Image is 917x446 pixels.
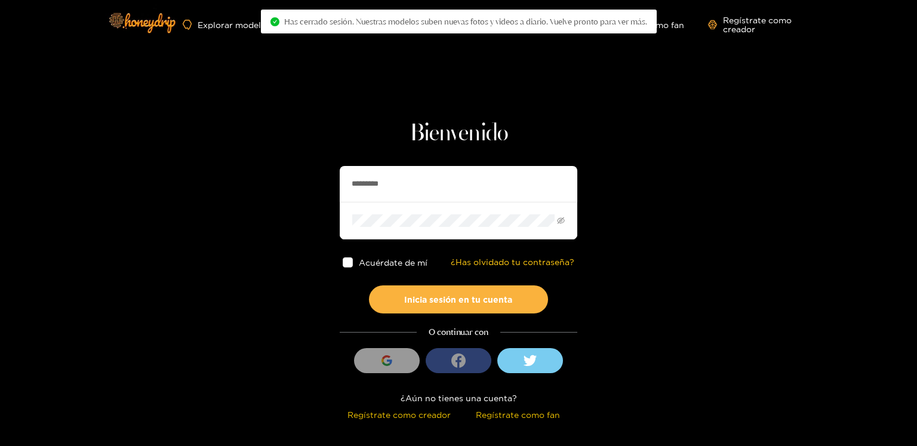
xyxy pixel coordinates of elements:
[723,16,792,33] font: Regístrate como creador
[410,122,508,146] font: Bienvenido
[401,393,517,402] font: ¿Aún no tienes una cuenta?
[405,295,513,304] font: Inicia sesión en tu cuenta
[270,17,279,26] span: círculo de control
[359,258,427,267] font: Acuérdate de mí
[429,327,488,337] font: O continuar con
[708,16,817,33] a: Regístrate como creador
[347,410,451,419] font: Regístrate como creador
[451,257,574,266] font: ¿Has olvidado tu contraseña?
[183,20,270,30] a: Explorar modelos
[476,410,560,419] font: Regístrate como fan
[369,285,548,313] button: Inicia sesión en tu cuenta
[557,217,565,224] span: ojo invisible
[284,17,647,26] font: Has cerrado sesión. Nuestras modelos suben nuevas fotos y videos a diario. Vuelve pronto para ver...
[198,20,270,29] font: Explorar modelos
